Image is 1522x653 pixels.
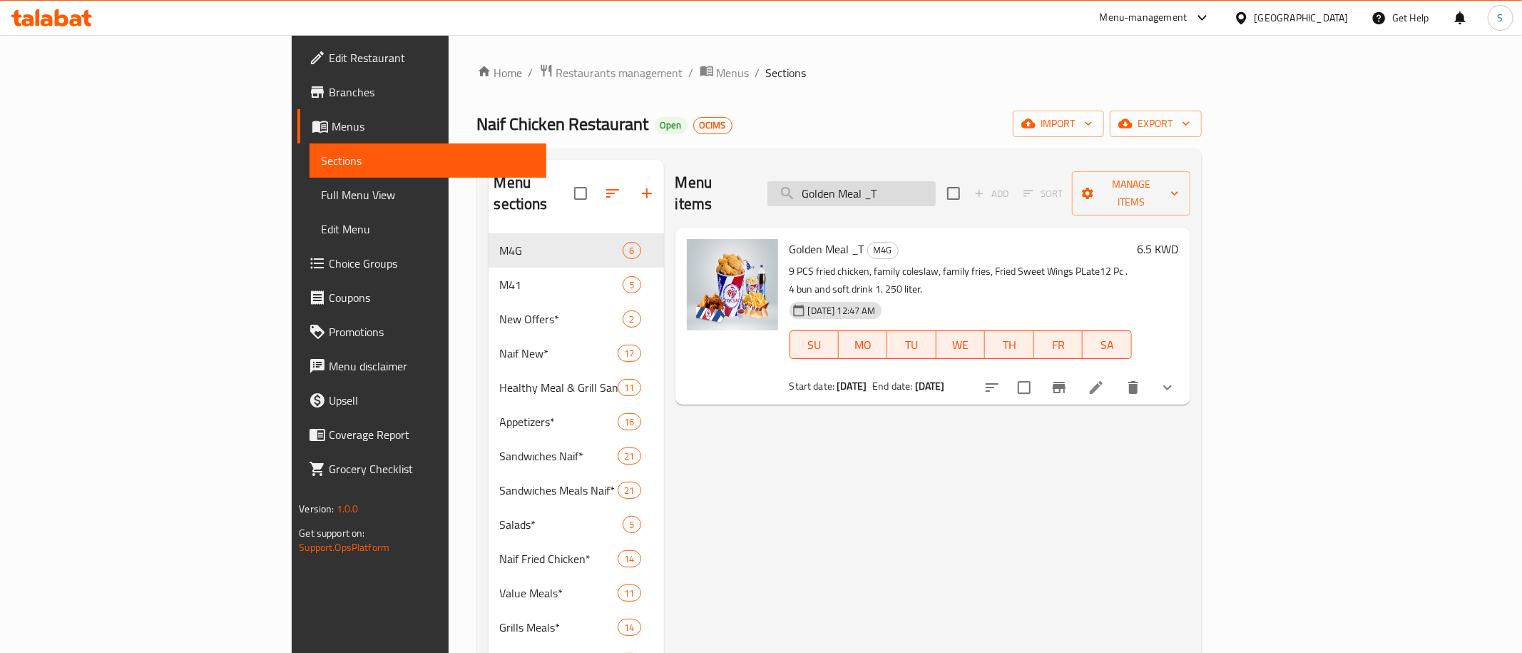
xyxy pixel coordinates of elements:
a: Support.OpsPlatform [299,538,389,557]
a: Grocery Checklist [297,452,546,486]
span: Open [655,119,688,131]
span: TU [893,335,930,355]
nav: breadcrumb [477,64,1202,82]
span: Sandwiches Naif* [500,447,618,465]
span: Start date: [790,377,835,395]
div: Salads*5 [489,507,664,542]
span: Value Meals* [500,584,618,602]
span: Version: [299,500,334,518]
span: Get support on: [299,524,364,542]
div: New Offers*2 [489,302,664,336]
span: 16 [618,415,640,429]
button: sort-choices [975,370,1009,405]
div: Menu-management [1100,9,1188,26]
div: Grills Meals*14 [489,610,664,644]
span: export [1121,115,1190,133]
span: Upsell [329,392,534,409]
div: M415 [489,268,664,302]
span: Menu disclaimer [329,358,534,375]
span: Select section [939,178,969,208]
li: / [689,64,694,81]
span: Grocery Checklist [329,460,534,477]
div: items [623,516,640,533]
span: S [1498,10,1503,26]
span: SU [796,335,833,355]
span: Edit Restaurant [329,49,534,66]
span: 14 [618,552,640,566]
div: M41 [500,276,623,293]
span: Sandwiches Meals Naif* [500,482,618,499]
button: import [1013,111,1104,137]
span: End date: [872,377,912,395]
div: Naif New*17 [489,336,664,370]
div: Appetizers*16 [489,405,664,439]
span: Select all sections [566,178,596,208]
span: 11 [618,587,640,600]
span: SA [1088,335,1125,355]
div: Naif Fried Chicken*14 [489,542,664,576]
h6: 6.5 KWD [1138,239,1179,259]
span: Restaurants management [556,64,683,81]
a: Coverage Report [297,417,546,452]
span: [DATE] 12:47 AM [802,304,882,318]
h2: Menu items [675,172,751,215]
div: items [618,482,640,499]
span: Select section first [1014,183,1072,205]
li: / [755,64,760,81]
button: export [1110,111,1202,137]
span: 1.0.0 [337,500,359,518]
span: Naif New* [500,345,618,362]
span: Appetizers* [500,413,618,430]
div: M4G6 [489,233,664,268]
div: items [618,550,640,567]
span: Branches [329,83,534,101]
span: 21 [618,484,640,497]
span: Edit Menu [321,221,534,238]
a: Coupons [297,280,546,315]
span: WE [942,335,979,355]
a: Edit menu item [1088,379,1105,396]
span: Sort sections [596,176,630,211]
span: Menus [332,118,534,135]
span: 14 [618,621,640,634]
span: 5 [623,278,640,292]
span: New Offers* [500,310,623,328]
a: Edit Restaurant [297,41,546,75]
span: Coupons [329,289,534,306]
span: 21 [618,450,640,463]
span: Healthy Meal & Grill Sandwiches* [500,379,618,396]
span: OCIMS [694,119,732,131]
b: [DATE] [915,377,945,395]
span: 11 [618,381,640,395]
span: Add item [969,183,1014,205]
div: items [623,310,640,328]
img: Golden Meal _T [687,239,778,330]
span: Naif Fried Chicken* [500,550,618,567]
span: Golden Meal _T [790,238,864,260]
div: items [618,447,640,465]
a: Sections [310,143,546,178]
a: Menus [297,109,546,143]
div: items [618,584,640,602]
span: 17 [618,347,640,360]
div: items [623,276,640,293]
span: Manage items [1083,176,1179,211]
div: items [618,345,640,362]
span: M4G [500,242,623,259]
span: 2 [623,313,640,326]
span: 6 [623,244,640,258]
span: Salads* [500,516,623,533]
a: Restaurants management [539,64,683,82]
div: Value Meals*11 [489,576,664,610]
span: Grills Meals* [500,619,618,636]
button: SA [1083,330,1131,359]
button: MO [839,330,887,359]
span: Sections [766,64,807,81]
